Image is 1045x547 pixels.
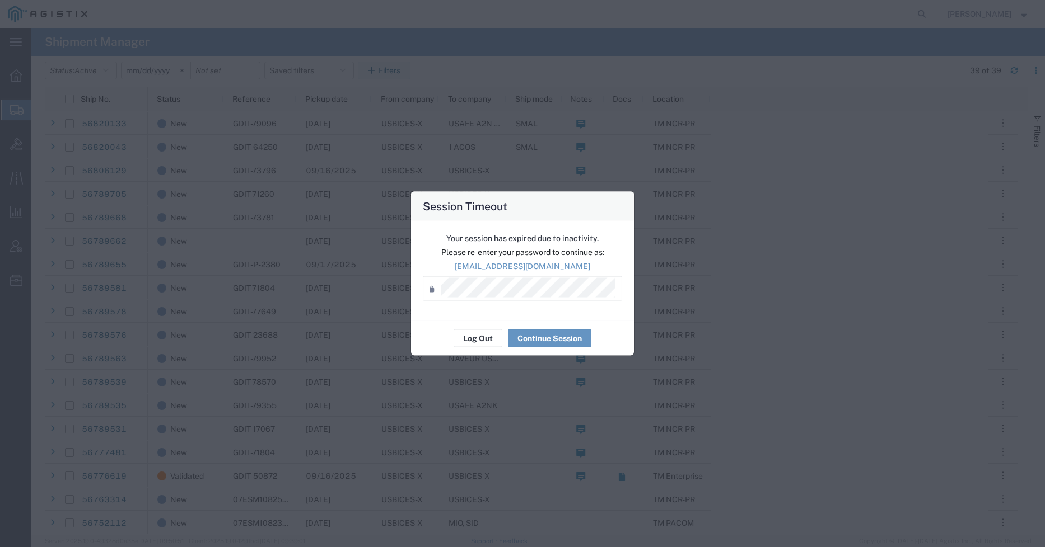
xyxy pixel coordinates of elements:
[423,261,622,272] p: [EMAIL_ADDRESS][DOMAIN_NAME]
[454,329,502,347] button: Log Out
[423,198,507,214] h4: Session Timeout
[508,329,591,347] button: Continue Session
[423,247,622,258] p: Please re-enter your password to continue as:
[423,233,622,244] p: Your session has expired due to inactivity.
